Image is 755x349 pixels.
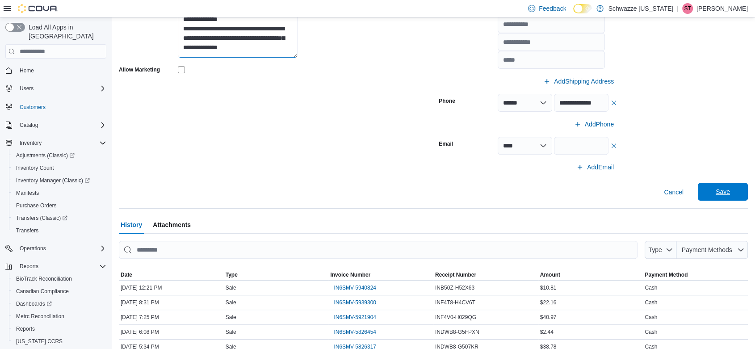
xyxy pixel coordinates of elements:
span: Inventory [16,138,106,148]
span: Invoice Number [330,271,370,278]
span: Home [20,67,34,74]
span: Metrc Reconciliation [13,311,106,322]
button: Home [2,64,110,77]
button: Reports [16,261,42,272]
span: Sale [226,284,236,291]
label: Allow Marketing [119,66,160,73]
button: Amount [538,269,643,280]
button: Purchase Orders [9,199,110,212]
span: Inventory Manager (Classic) [16,177,90,184]
span: Cash [645,284,657,291]
span: Sale [226,328,236,336]
span: Customers [20,104,46,111]
span: [DATE] 12:21 PM [121,284,162,291]
span: Load All Apps in [GEOGRAPHIC_DATA] [25,23,106,41]
button: Type [224,269,329,280]
a: Customers [16,102,49,113]
span: INF4T8-H4CV6T [435,299,475,306]
span: Manifests [13,188,106,198]
button: Inventory [16,138,45,148]
span: Customers [16,101,106,112]
span: Transfers [13,225,106,236]
a: Home [16,65,38,76]
span: [DATE] 7:25 PM [121,314,159,321]
span: Inventory [20,139,42,147]
button: Operations [2,242,110,255]
a: Dashboards [9,298,110,310]
button: AddPhone [570,115,617,133]
button: IN6SMV-5921904 [330,312,380,323]
div: $2.44 [538,327,643,337]
a: Canadian Compliance [13,286,72,297]
input: This is a search bar. As you type, the results lower in the page will automatically filter. [119,241,638,259]
button: Catalog [2,119,110,131]
p: [PERSON_NAME] [696,3,748,14]
span: Payment Method [645,271,688,278]
button: Users [16,83,37,94]
span: Catalog [16,120,106,130]
span: IN6SMV-5826454 [334,328,376,336]
p: Schwazze [US_STATE] [608,3,673,14]
button: Transfers [9,224,110,237]
span: Metrc Reconciliation [16,313,64,320]
img: Cova [18,4,58,13]
span: Operations [20,245,46,252]
button: Operations [16,243,50,254]
span: Reports [16,261,106,272]
label: Phone [439,97,455,105]
span: Inventory Count [13,163,106,173]
div: $22.16 [538,297,643,308]
span: Transfers (Classic) [13,213,106,223]
span: Washington CCRS [13,336,106,347]
button: Canadian Compliance [9,285,110,298]
span: INB50Z-H52X63 [435,284,474,291]
span: Transfers (Classic) [16,214,67,222]
button: AddShipping Address [540,72,617,90]
button: Catalog [16,120,42,130]
a: Adjustments (Classic) [13,150,78,161]
button: Payment Methods [676,241,748,259]
span: Dashboards [13,299,106,309]
a: Inventory Count [13,163,58,173]
span: BioTrack Reconciliation [13,273,106,284]
label: Email [439,140,453,147]
span: IN6SMV-5921904 [334,314,376,321]
a: Dashboards [13,299,55,309]
button: IN6SMV-5940824 [330,282,380,293]
button: Type [645,241,677,259]
span: Add Phone [585,120,614,129]
div: $40.97 [538,312,643,323]
button: Inventory Count [9,162,110,174]
span: [DATE] 6:08 PM [121,328,159,336]
span: Cash [645,314,657,321]
span: INF4V0-H029QG [435,314,476,321]
span: Type [648,246,662,253]
a: Transfers (Classic) [13,213,71,223]
span: Add Shipping Address [554,77,614,86]
span: Catalog [20,122,38,129]
span: Reports [13,324,106,334]
button: Reports [2,260,110,273]
span: Canadian Compliance [13,286,106,297]
span: Receipt Number [435,271,476,278]
button: Cancel [660,183,687,201]
span: IN6SMV-5940824 [334,284,376,291]
p: | [677,3,679,14]
button: Users [2,82,110,95]
span: Inventory Manager (Classic) [13,175,106,186]
span: Manifests [16,189,39,197]
input: Dark Mode [573,4,592,13]
a: Inventory Manager (Classic) [13,175,93,186]
button: BioTrack Reconciliation [9,273,110,285]
button: Reports [9,323,110,335]
span: ST [684,3,691,14]
span: INDWB8-G5FPXN [435,328,479,336]
span: Adjustments (Classic) [13,150,106,161]
span: [US_STATE] CCRS [16,338,63,345]
span: Sale [226,314,236,321]
span: Type [226,271,238,278]
span: Amount [540,271,560,278]
a: Inventory Manager (Classic) [9,174,110,187]
span: Purchase Orders [13,200,106,211]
